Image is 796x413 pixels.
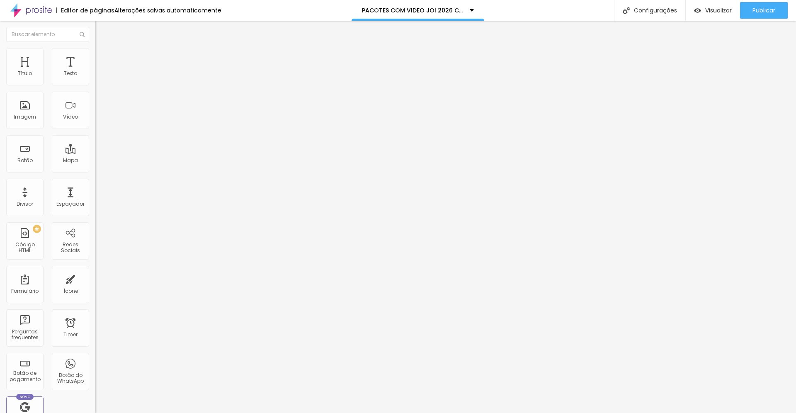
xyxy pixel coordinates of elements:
[17,201,33,207] div: Divisor
[56,7,114,13] div: Editor de páginas
[63,158,78,163] div: Mapa
[362,7,464,13] p: PACOTES COM VIDEO JOI 2026 Casamento - FOTO e VIDEO
[95,21,796,413] iframe: Editor
[54,242,87,254] div: Redes Sociais
[8,370,41,382] div: Botão de pagamento
[63,332,78,338] div: Timer
[694,7,701,14] img: view-1.svg
[11,288,39,294] div: Formulário
[56,201,85,207] div: Espaçador
[752,7,775,14] span: Publicar
[63,114,78,120] div: Vídeo
[8,329,41,341] div: Perguntas frequentes
[18,70,32,76] div: Título
[686,2,740,19] button: Visualizar
[80,32,85,37] img: Icone
[16,394,34,400] div: Novo
[54,372,87,384] div: Botão do WhatsApp
[623,7,630,14] img: Icone
[114,7,221,13] div: Alterações salvas automaticamente
[17,158,33,163] div: Botão
[64,70,77,76] div: Texto
[740,2,788,19] button: Publicar
[63,288,78,294] div: Ícone
[8,242,41,254] div: Código HTML
[6,27,89,42] input: Buscar elemento
[705,7,732,14] span: Visualizar
[14,114,36,120] div: Imagem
